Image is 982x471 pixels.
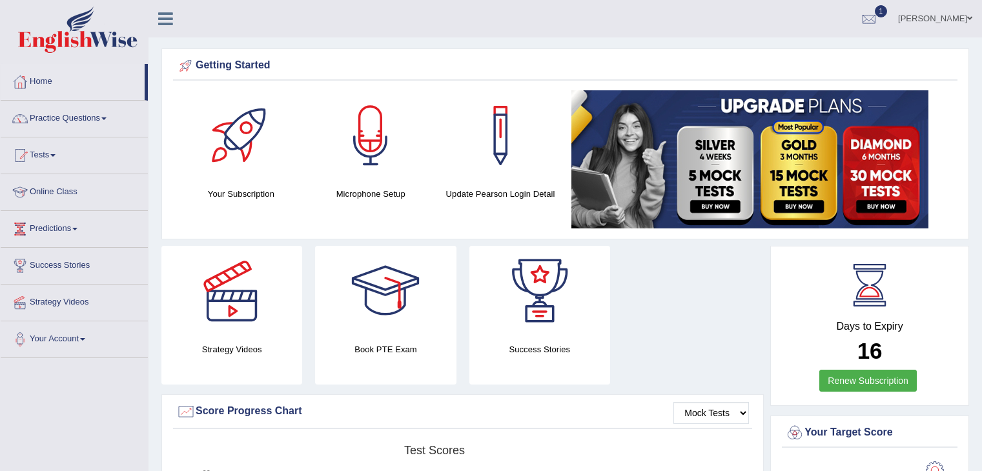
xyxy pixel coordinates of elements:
div: Score Progress Chart [176,402,749,421]
h4: Update Pearson Login Detail [442,187,559,201]
a: Online Class [1,174,148,206]
a: Tests [1,137,148,170]
span: 1 [875,5,888,17]
a: Renew Subscription [819,370,917,392]
h4: Book PTE Exam [315,343,456,356]
h4: Days to Expiry [785,321,954,332]
a: Practice Questions [1,101,148,133]
a: Predictions [1,211,148,243]
tspan: Test scores [404,444,465,457]
a: Your Account [1,321,148,354]
a: Home [1,64,145,96]
a: Success Stories [1,248,148,280]
div: Your Target Score [785,423,954,443]
div: Getting Started [176,56,954,75]
a: Strategy Videos [1,285,148,317]
h4: Strategy Videos [161,343,302,356]
b: 16 [857,338,883,363]
h4: Microphone Setup [312,187,429,201]
h4: Your Subscription [183,187,300,201]
h4: Success Stories [469,343,610,356]
img: small5.jpg [571,90,928,228]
